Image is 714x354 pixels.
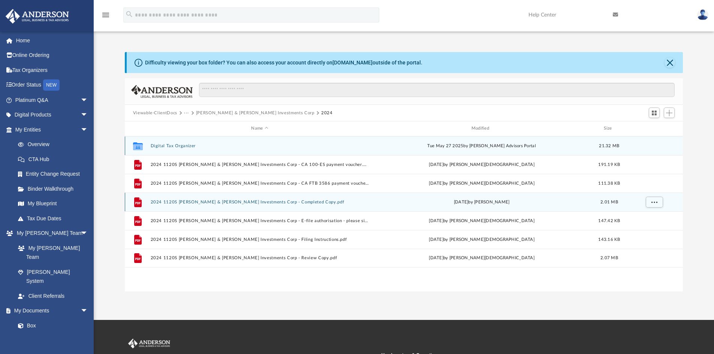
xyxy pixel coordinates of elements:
a: My Blueprint [10,196,96,211]
button: [PERSON_NAME] & [PERSON_NAME] Investments Corp [196,110,314,117]
a: Overview [10,137,99,152]
a: Tax Organizers [5,63,99,78]
a: Order StatusNEW [5,78,99,93]
button: 2024 1120S [PERSON_NAME] & [PERSON_NAME] Investments Corp - Filing Instructions.pdf [150,237,369,242]
button: Switch to Grid View [649,108,660,118]
div: id [627,125,680,132]
span: arrow_drop_down [81,108,96,123]
button: 2024 1120S [PERSON_NAME] & [PERSON_NAME] Investments Corp - CA 100-ES payment voucher.pdf [150,162,369,167]
a: Client Referrals [10,288,96,303]
a: menu [101,14,110,19]
button: Close [665,57,675,68]
a: My Documentsarrow_drop_down [5,303,96,318]
a: Tax Due Dates [10,211,99,226]
div: [DATE] by [PERSON_NAME][DEMOGRAPHIC_DATA] [372,236,591,243]
span: arrow_drop_down [81,226,96,241]
a: Home [5,33,99,48]
img: User Pic [697,9,708,20]
a: My [PERSON_NAME] Team [10,240,92,264]
div: [DATE] by [PERSON_NAME][DEMOGRAPHIC_DATA] [372,161,591,168]
a: CTA Hub [10,152,99,167]
div: id [128,125,147,132]
span: 191.19 KB [598,162,620,166]
i: search [125,10,133,18]
a: Platinum Q&Aarrow_drop_down [5,93,99,108]
div: Name [150,125,369,132]
div: [DATE] by [PERSON_NAME][DEMOGRAPHIC_DATA] [372,255,591,261]
div: grid [125,136,683,291]
div: Tue May 27 2025 by [PERSON_NAME] Advisors Portal [372,142,591,149]
div: [DATE] by [PERSON_NAME][DEMOGRAPHIC_DATA] [372,217,591,224]
div: Size [594,125,624,132]
span: 147.42 KB [598,218,620,223]
a: Binder Walkthrough [10,181,99,196]
span: 143.16 KB [598,237,620,241]
a: [PERSON_NAME] System [10,264,96,288]
span: arrow_drop_down [81,93,96,108]
span: 111.38 KB [598,181,620,185]
div: [DATE] by [PERSON_NAME] [372,199,591,205]
button: 2024 1120S [PERSON_NAME] & [PERSON_NAME] Investments Corp - Completed Copy.pdf [150,200,369,205]
span: 21.32 MB [599,143,619,148]
button: Digital Tax Organizer [150,143,369,148]
img: Anderson Advisors Platinum Portal [127,339,172,348]
button: Viewable-ClientDocs [133,110,177,117]
button: Add [664,108,675,118]
a: Digital Productsarrow_drop_down [5,108,99,122]
button: 2024 1120S [PERSON_NAME] & [PERSON_NAME] Investments Corp - Review Copy.pdf [150,255,369,260]
button: 2024 [321,110,333,117]
span: arrow_drop_down [81,303,96,319]
div: [DATE] by [PERSON_NAME][DEMOGRAPHIC_DATA] [372,180,591,187]
input: Search files and folders [199,83,675,97]
button: 2024 1120S [PERSON_NAME] & [PERSON_NAME] Investments Corp - CA FTB 3586 payment voucher.pdf [150,181,369,186]
a: My Entitiesarrow_drop_down [5,122,99,137]
div: Difficulty viewing your box folder? You can also access your account directly on outside of the p... [145,59,422,67]
button: 2024 1120S [PERSON_NAME] & [PERSON_NAME] Investments Corp - E-file authorisation - please sign.pdf [150,218,369,223]
div: NEW [43,79,60,91]
a: My [PERSON_NAME] Teamarrow_drop_down [5,226,96,241]
i: menu [101,10,110,19]
button: More options [645,196,663,208]
span: 2.07 MB [600,256,618,260]
button: ··· [184,110,189,117]
a: Online Ordering [5,48,99,63]
span: arrow_drop_down [81,122,96,137]
a: [DOMAIN_NAME] [332,60,373,66]
img: Anderson Advisors Platinum Portal [3,9,71,24]
a: Box [10,318,92,333]
a: Entity Change Request [10,167,99,182]
div: Modified [372,125,591,132]
span: 2.01 MB [600,200,618,204]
